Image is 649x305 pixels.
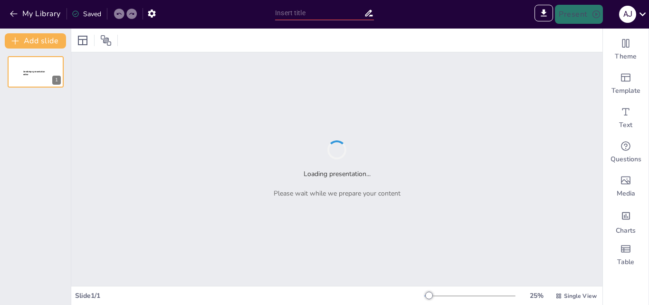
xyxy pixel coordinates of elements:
[603,32,649,67] div: Change the overall theme
[615,52,637,61] span: Theme
[534,5,553,24] span: Export to PowerPoint
[275,6,364,20] input: Insert title
[555,5,602,24] button: Present
[611,86,640,96] span: Template
[603,169,649,204] div: Add images, graphics, shapes or video
[274,188,401,198] p: Please wait while we prepare your content
[72,9,101,19] div: Saved
[603,204,649,238] div: Add charts and graphs
[23,70,45,76] span: Sendsteps presentation editor
[304,169,371,179] h2: Loading presentation...
[100,35,112,46] span: Position
[617,189,635,198] span: Media
[603,101,649,135] div: Add text boxes
[619,120,632,130] span: Text
[617,257,634,267] span: Table
[603,135,649,169] div: Get real-time input from your audience
[616,226,636,236] span: Charts
[75,291,424,301] div: Slide 1 / 1
[7,6,65,21] button: My Library
[52,76,61,85] div: 1
[75,33,90,48] div: Layout
[5,33,66,49] button: Add slide
[8,56,64,88] div: 1
[564,292,597,300] span: Single View
[619,5,636,24] button: A J
[603,67,649,101] div: Add ready made slides
[611,155,641,164] span: Questions
[525,291,548,301] div: 25 %
[603,238,649,272] div: Add a table
[619,6,636,23] div: A J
